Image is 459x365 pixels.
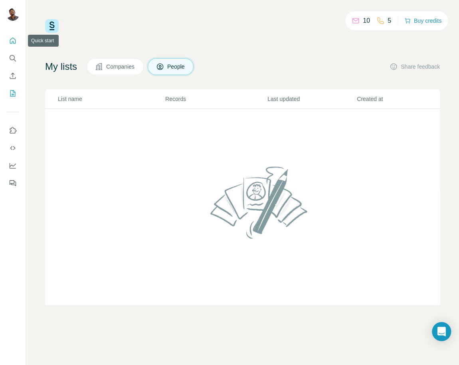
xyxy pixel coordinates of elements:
[432,322,451,341] div: Open Intercom Messenger
[6,123,19,138] button: Use Surfe on LinkedIn
[6,51,19,65] button: Search
[58,95,164,103] p: List name
[6,69,19,83] button: Enrich CSV
[6,176,19,190] button: Feedback
[363,16,370,26] p: 10
[165,95,267,103] p: Records
[106,63,135,71] span: Companies
[45,19,59,33] img: Surfe Logo
[6,141,19,155] button: Use Surfe API
[6,8,19,21] img: Avatar
[6,158,19,173] button: Dashboard
[167,63,186,71] span: People
[388,16,391,26] p: 5
[6,34,19,48] button: Quick start
[404,15,441,26] button: Buy credits
[6,86,19,101] button: My lists
[207,160,316,245] img: No lists found
[357,95,445,103] p: Created at
[45,60,77,73] h4: My lists
[390,63,440,71] button: Share feedback
[267,95,356,103] p: Last updated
